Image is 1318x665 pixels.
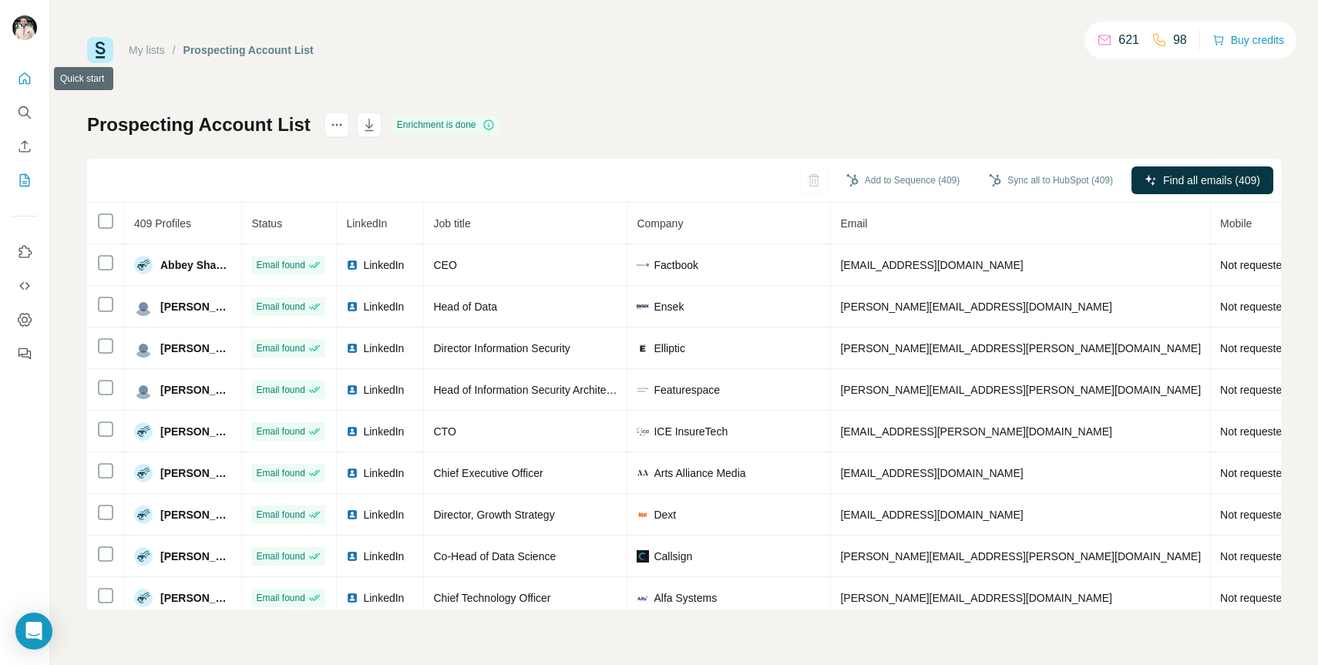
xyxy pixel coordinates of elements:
img: company-logo [637,592,649,604]
button: Quick start [12,65,37,92]
span: Not requested [1220,467,1288,479]
img: Avatar [134,547,153,566]
img: LinkedIn logo [346,384,358,396]
span: LinkedIn [346,217,387,230]
img: company-logo [637,550,649,563]
span: Email found [256,549,304,563]
span: Email found [256,466,304,480]
span: Dext [654,507,676,522]
button: Sync all to HubSpot (409) [978,169,1124,192]
span: [EMAIL_ADDRESS][PERSON_NAME][DOMAIN_NAME] [840,425,1111,438]
li: / [173,42,176,58]
span: Email found [256,591,304,605]
span: LinkedIn [363,507,404,522]
a: My lists [129,44,165,56]
span: Email found [256,258,304,272]
p: 98 [1173,31,1187,49]
span: Email found [256,300,304,314]
img: LinkedIn logo [346,550,358,563]
span: [PERSON_NAME] [160,590,232,606]
button: Dashboard [12,306,37,334]
span: [EMAIL_ADDRESS][DOMAIN_NAME] [840,509,1023,521]
span: Co-Head of Data Science [433,550,556,563]
span: LinkedIn [363,341,404,356]
div: Prospecting Account List [183,42,314,58]
span: LinkedIn [363,465,404,481]
span: CTO [433,425,456,438]
span: Chief Technology Officer [433,592,550,604]
img: LinkedIn logo [346,467,358,479]
span: LinkedIn [363,549,404,564]
img: LinkedIn logo [346,342,358,354]
span: Not requested [1220,342,1288,354]
img: Avatar [134,422,153,441]
button: My lists [12,166,37,194]
span: Callsign [654,549,692,564]
span: LinkedIn [363,257,404,273]
h1: Prospecting Account List [87,113,311,137]
img: Surfe Logo [87,37,113,63]
span: Head of Data [433,301,497,313]
span: Elliptic [654,341,684,356]
span: Status [251,217,282,230]
span: Not requested [1220,550,1288,563]
span: [PERSON_NAME][EMAIL_ADDRESS][PERSON_NAME][DOMAIN_NAME] [840,550,1201,563]
span: ICE InsureTech [654,424,728,439]
span: Not requested [1220,384,1288,396]
img: company-logo [637,509,649,521]
span: Not requested [1220,301,1288,313]
button: Search [12,99,37,126]
span: Not requested [1220,425,1288,438]
span: Job title [433,217,470,230]
span: Factbook [654,257,698,273]
span: Not requested [1220,259,1288,271]
span: Find all emails (409) [1163,173,1260,188]
img: company-logo [637,425,649,438]
span: Director, Growth Strategy [433,509,554,521]
span: LinkedIn [363,299,404,314]
img: company-logo [637,467,649,479]
div: Open Intercom Messenger [15,613,52,650]
span: [PERSON_NAME][EMAIL_ADDRESS][DOMAIN_NAME] [840,301,1111,313]
button: actions [324,113,349,137]
img: company-logo [637,342,649,354]
span: 409 Profiles [134,217,191,230]
img: Avatar [134,381,153,399]
img: Avatar [134,505,153,524]
img: LinkedIn logo [346,592,358,604]
img: company-logo [637,259,649,271]
button: Use Surfe on LinkedIn [12,238,37,266]
span: [PERSON_NAME] [160,507,232,522]
span: Email [840,217,867,230]
span: [PERSON_NAME] [160,341,232,356]
button: Find all emails (409) [1131,166,1273,194]
button: Feedback [12,340,37,368]
span: Not requested [1220,592,1288,604]
button: Enrich CSV [12,133,37,160]
span: Email found [256,383,304,397]
span: Email found [256,508,304,522]
button: Use Surfe API [12,272,37,300]
span: Mobile [1220,217,1252,230]
span: CEO [433,259,456,271]
span: Email found [256,341,304,355]
span: [PERSON_NAME] [160,382,232,398]
span: [PERSON_NAME] [160,549,232,564]
span: Email found [256,425,304,438]
span: Abbey Shasore [160,257,232,273]
span: [PERSON_NAME][EMAIL_ADDRESS][PERSON_NAME][DOMAIN_NAME] [840,384,1201,396]
span: Featurespace [654,382,720,398]
p: 621 [1118,31,1139,49]
img: Avatar [134,464,153,482]
img: LinkedIn logo [346,425,358,438]
img: Avatar [134,297,153,316]
button: Buy credits [1212,29,1284,51]
img: Avatar [12,15,37,40]
img: LinkedIn logo [346,259,358,271]
span: LinkedIn [363,424,404,439]
img: company-logo [637,301,649,313]
span: [EMAIL_ADDRESS][DOMAIN_NAME] [840,259,1023,271]
span: [PERSON_NAME] [160,299,232,314]
span: [EMAIL_ADDRESS][DOMAIN_NAME] [840,467,1023,479]
img: LinkedIn logo [346,509,358,521]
